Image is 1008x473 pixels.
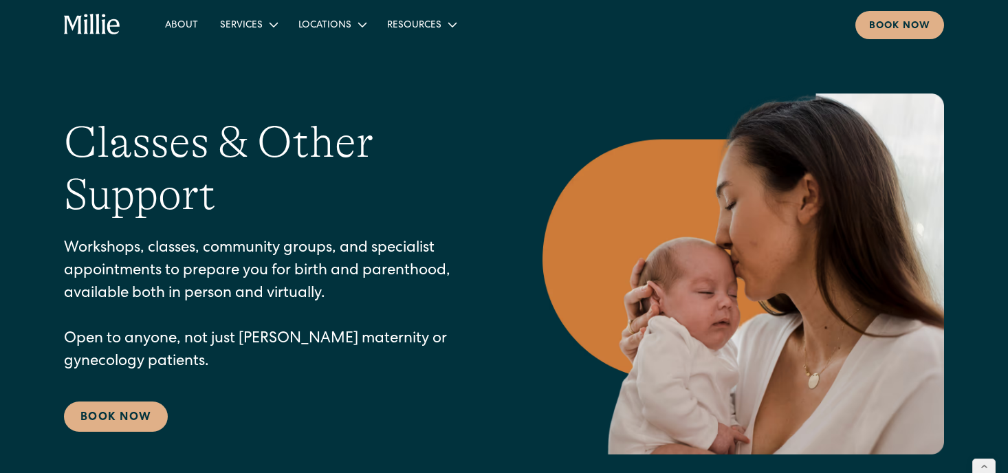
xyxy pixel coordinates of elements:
div: Services [209,13,287,36]
div: Book now [869,19,930,34]
div: Locations [287,13,376,36]
h1: Classes & Other Support [64,116,487,222]
a: Book now [855,11,944,39]
a: About [154,13,209,36]
div: Locations [298,19,351,33]
p: Workshops, classes, community groups, and specialist appointments to prepare you for birth and pa... [64,238,487,374]
div: Resources [376,13,466,36]
a: Book Now [64,401,168,432]
div: Services [220,19,263,33]
div: Resources [387,19,441,33]
img: Mother kissing her newborn on the forehead, capturing a peaceful moment of love and connection in... [543,93,944,454]
a: home [64,14,121,36]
